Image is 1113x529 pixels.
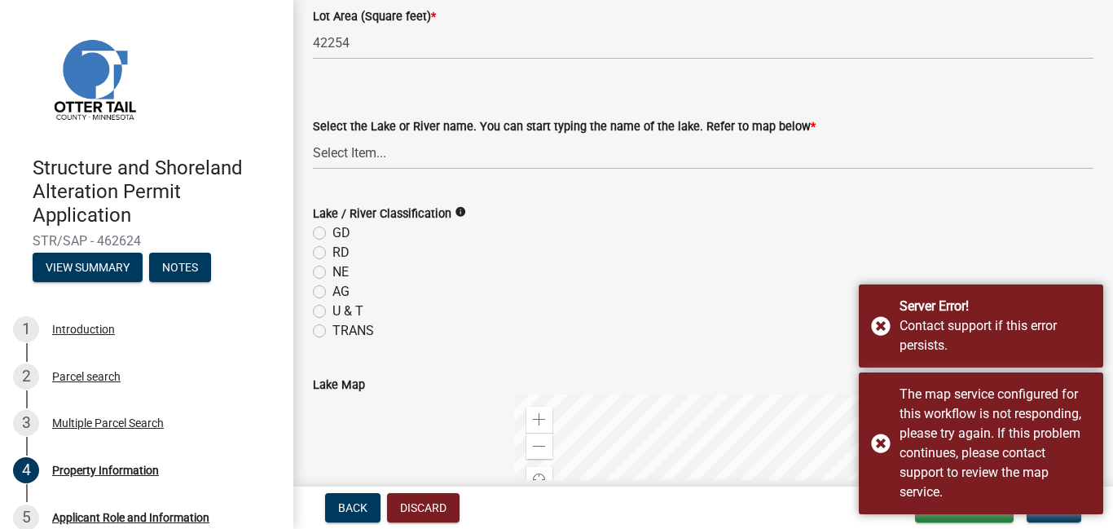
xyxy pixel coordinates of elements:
label: NE [332,262,349,282]
div: Introduction [52,324,115,335]
div: Server Error! [900,297,1091,316]
i: info [455,206,466,218]
button: Discard [387,493,460,522]
div: Multiple Parcel Search [52,417,164,429]
div: Contact support if this error persists. [900,316,1091,355]
label: Lot Area (Square feet) [313,11,436,23]
div: Zoom out [526,433,552,459]
span: STR/SAP - 462624 [33,233,261,249]
wm-modal-confirm: Summary [33,262,143,276]
label: Lake Map [313,380,365,391]
div: Find my location [526,467,552,493]
h4: Structure and Shoreland Alteration Permit Application [33,156,280,227]
label: Lake / River Classification [313,209,451,220]
div: Property Information [52,465,159,476]
wm-modal-confirm: Notes [149,262,211,276]
img: Otter Tail County, Minnesota [33,17,155,139]
label: GD [332,223,350,243]
div: Zoom in [526,407,552,433]
label: RD [332,243,350,262]
div: Applicant Role and Information [52,512,209,523]
button: View Summary [33,253,143,282]
div: 1 [13,316,39,342]
div: Parcel search [52,371,121,382]
label: U & T [332,302,363,321]
label: TRANS [332,321,374,341]
label: Select the Lake or River name. You can start typing the name of the lake. Refer to map below [313,121,816,133]
label: AG [332,282,350,302]
div: 2 [13,364,39,390]
div: The map service configured for this workflow is not responding, please try again. If this problem... [900,385,1091,502]
div: 4 [13,457,39,483]
button: Notes [149,253,211,282]
button: Back [325,493,381,522]
span: Back [338,501,367,514]
div: 3 [13,410,39,436]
